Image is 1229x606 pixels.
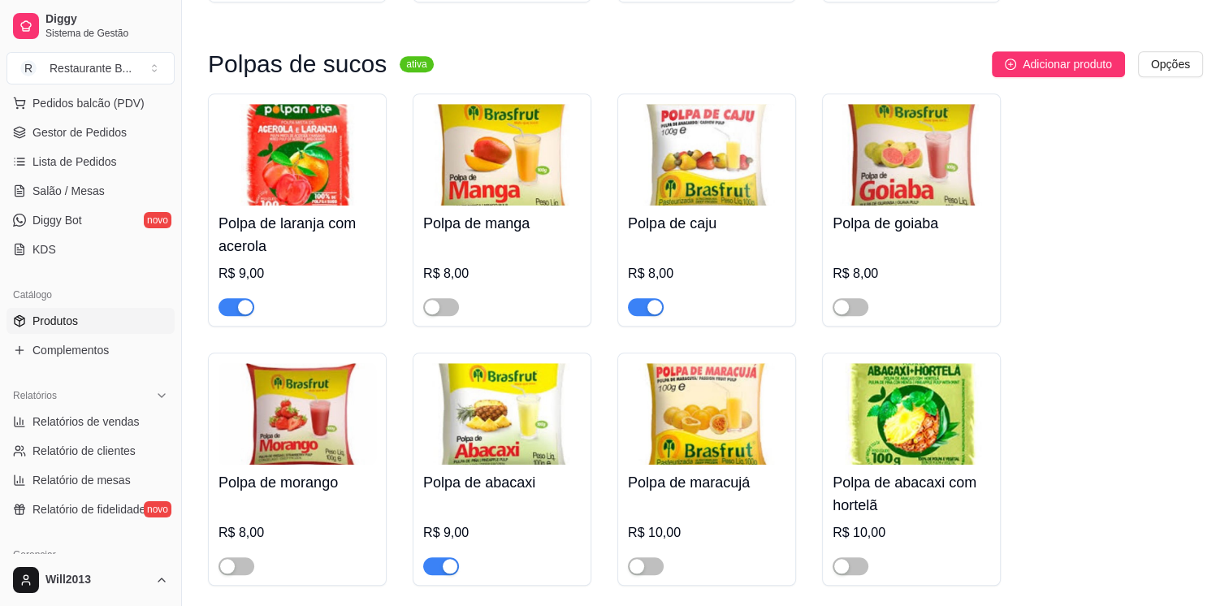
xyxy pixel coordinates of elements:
span: Opções [1151,55,1190,73]
img: product-image [423,104,581,206]
h4: Polpa de morango [219,471,376,494]
span: Will2013 [45,573,149,587]
span: Produtos [32,313,78,329]
span: Relatórios de vendas [32,413,140,430]
span: Complementos [32,342,109,358]
div: R$ 9,00 [219,264,376,284]
a: Relatórios de vendas [6,409,175,435]
div: R$ 8,00 [628,264,785,284]
img: product-image [628,363,785,465]
div: R$ 9,00 [423,523,581,543]
img: product-image [833,104,990,206]
span: Diggy Bot [32,212,82,228]
img: product-image [628,104,785,206]
h4: Polpa de goiaba [833,212,990,235]
span: Relatórios [13,389,57,402]
a: DiggySistema de Gestão [6,6,175,45]
span: Salão / Mesas [32,183,105,199]
div: R$ 8,00 [423,264,581,284]
button: Opções [1138,51,1203,77]
div: Catálogo [6,282,175,308]
button: Adicionar produto [992,51,1125,77]
div: R$ 8,00 [833,264,990,284]
h3: Polpas de sucos [208,54,387,74]
span: Pedidos balcão (PDV) [32,95,145,111]
span: Relatório de mesas [32,472,131,488]
h4: Polpa de caju [628,212,785,235]
a: Lista de Pedidos [6,149,175,175]
span: R [20,60,37,76]
a: Salão / Mesas [6,178,175,204]
img: product-image [423,363,581,465]
img: product-image [833,363,990,465]
div: R$ 10,00 [628,523,785,543]
div: Restaurante B ... [50,60,132,76]
h4: Polpa de laranja com acerola [219,212,376,258]
span: KDS [32,241,56,258]
a: Relatório de mesas [6,467,175,493]
button: Select a team [6,52,175,84]
a: Complementos [6,337,175,363]
button: Will2013 [6,561,175,600]
span: Lista de Pedidos [32,154,117,170]
span: Diggy [45,12,168,27]
span: Sistema de Gestão [45,27,168,40]
h4: Polpa de maracujá [628,471,785,494]
div: R$ 10,00 [833,523,990,543]
img: product-image [219,104,376,206]
a: Gestor de Pedidos [6,119,175,145]
a: Relatório de clientes [6,438,175,464]
img: product-image [219,363,376,465]
sup: ativa [400,56,433,72]
span: Relatório de fidelidade [32,501,145,517]
span: Gestor de Pedidos [32,124,127,141]
button: Pedidos balcão (PDV) [6,90,175,116]
h4: Polpa de manga [423,212,581,235]
a: Produtos [6,308,175,334]
a: KDS [6,236,175,262]
a: Relatório de fidelidadenovo [6,496,175,522]
span: plus-circle [1005,58,1016,70]
a: Diggy Botnovo [6,207,175,233]
span: Adicionar produto [1023,55,1112,73]
div: R$ 8,00 [219,523,376,543]
div: Gerenciar [6,542,175,568]
span: Relatório de clientes [32,443,136,459]
h4: Polpa de abacaxi com hortelã [833,471,990,517]
h4: Polpa de abacaxi [423,471,581,494]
